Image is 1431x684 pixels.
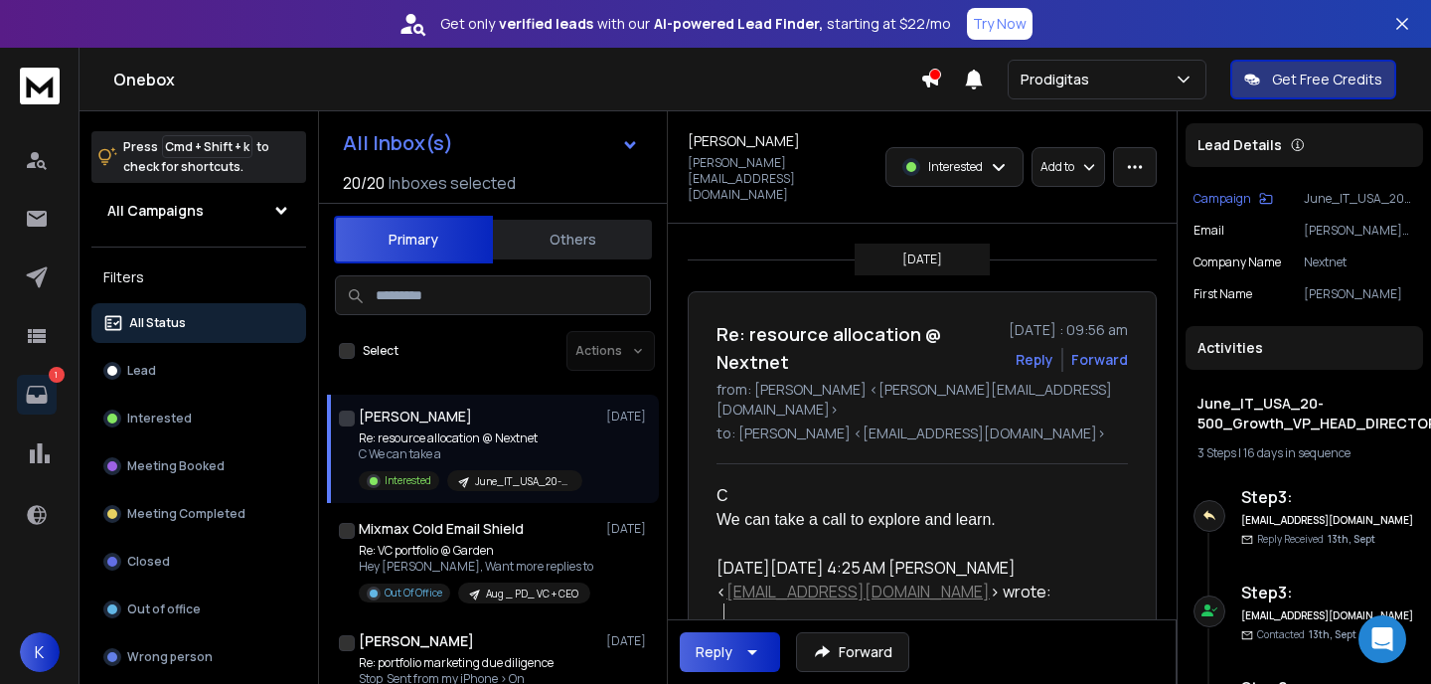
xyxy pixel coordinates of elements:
[359,430,582,446] p: Re: resource allocation @ Nextnet
[1230,60,1396,99] button: Get Free Credits
[20,68,60,104] img: logo
[49,367,65,383] p: 1
[1197,444,1236,461] span: 3 Steps
[440,14,951,34] p: Get only with our starting at $22/mo
[389,171,516,195] h3: Inboxes selected
[499,14,593,34] strong: verified leads
[107,201,204,221] h1: All Campaigns
[796,632,909,672] button: Forward
[127,458,225,474] p: Meeting Booked
[726,581,990,602] a: [EMAIL_ADDRESS][DOMAIN_NAME]
[91,263,306,291] h3: Filters
[1241,485,1415,509] h6: Step 3 :
[20,632,60,672] button: K
[716,424,1128,443] p: to: [PERSON_NAME] <[EMAIL_ADDRESS][DOMAIN_NAME]>
[123,137,269,177] p: Press to check for shortcuts.
[1016,350,1053,370] button: Reply
[1241,608,1415,623] h6: [EMAIL_ADDRESS][DOMAIN_NAME]
[1358,615,1406,663] div: Open Intercom Messenger
[17,375,57,415] a: 1
[967,8,1033,40] button: Try Now
[359,655,597,671] p: Re: portfolio marketing due diligence
[359,543,593,559] p: Re: VC portfolio @ Garden
[680,632,780,672] button: Reply
[363,343,398,359] label: Select
[1304,286,1415,302] p: [PERSON_NAME]
[716,484,1112,532] div: C We can take a call to explore and learn.
[385,586,442,600] p: Out Of Office
[1071,350,1128,370] div: Forward
[91,637,306,677] button: Wrong person
[343,171,385,195] span: 20 / 20
[1304,255,1415,270] p: Nextnet
[113,68,920,91] h1: Onebox
[127,506,245,522] p: Meeting Completed
[1193,286,1252,302] p: First Name
[91,303,306,343] button: All Status
[91,351,306,391] button: Lead
[654,14,823,34] strong: AI-powered Lead Finder,
[902,252,942,267] p: [DATE]
[129,315,186,331] p: All Status
[1272,70,1382,89] p: Get Free Credits
[928,159,983,175] p: Interested
[1193,191,1273,207] button: Campaign
[127,649,213,665] p: Wrong person
[127,601,201,617] p: Out of office
[1197,394,1411,433] h1: June_IT_USA_20-500_Growth_VP_HEAD_DIRECTOR
[91,191,306,231] button: All Campaigns
[716,380,1128,420] p: from: [PERSON_NAME] <[PERSON_NAME][EMAIL_ADDRESS][DOMAIN_NAME]>
[127,411,192,427] p: Interested
[359,631,474,651] h1: [PERSON_NAME]
[606,409,651,425] p: [DATE]
[716,320,997,376] h1: Re: resource allocation @ Nextnet
[475,474,570,489] p: June_IT_USA_20-500_Growth_VP_HEAD_DIRECTOR
[91,542,306,582] button: Closed
[1193,255,1281,270] p: Company Name
[1193,191,1251,207] p: Campaign
[716,556,1112,603] div: [DATE][DATE] 4:25 AM [PERSON_NAME] < > wrote:
[91,446,306,486] button: Meeting Booked
[359,446,582,462] p: C We can take a
[91,399,306,438] button: Interested
[486,587,578,601] p: Aug _ PD_ VC + CEO
[1021,70,1097,89] p: Prodigitas
[359,559,593,575] p: Hey [PERSON_NAME], Want more replies to
[1241,581,1415,604] h6: Step 3 :
[127,554,170,570] p: Closed
[359,519,524,539] h1: Mixmax Cold Email Shield
[1257,627,1356,642] p: Contacted
[1328,532,1375,546] span: 13th, Sept
[1193,223,1224,239] p: Email
[127,363,156,379] p: Lead
[1009,320,1128,340] p: [DATE] : 09:56 am
[696,642,732,662] div: Reply
[1304,223,1415,239] p: [PERSON_NAME][EMAIL_ADDRESS][DOMAIN_NAME]
[1304,191,1415,207] p: June_IT_USA_20-500_Growth_VP_HEAD_DIRECTOR
[91,590,306,629] button: Out of office
[606,521,651,537] p: [DATE]
[327,123,655,163] button: All Inbox(s)
[1197,135,1282,155] p: Lead Details
[1257,532,1375,547] p: Reply Received
[385,473,431,488] p: Interested
[1040,159,1074,175] p: Add to
[606,633,651,649] p: [DATE]
[1243,444,1351,461] span: 16 days in sequence
[973,14,1027,34] p: Try Now
[493,218,652,261] button: Others
[1186,326,1423,370] div: Activities
[688,155,874,203] p: [PERSON_NAME][EMAIL_ADDRESS][DOMAIN_NAME]
[1309,627,1356,641] span: 13th, Sept
[1241,513,1415,528] h6: [EMAIL_ADDRESS][DOMAIN_NAME]
[91,494,306,534] button: Meeting Completed
[359,407,472,427] h1: [PERSON_NAME]
[334,216,493,263] button: Primary
[1197,445,1411,461] div: |
[343,133,453,153] h1: All Inbox(s)
[162,135,252,158] span: Cmd + Shift + k
[688,131,800,151] h1: [PERSON_NAME]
